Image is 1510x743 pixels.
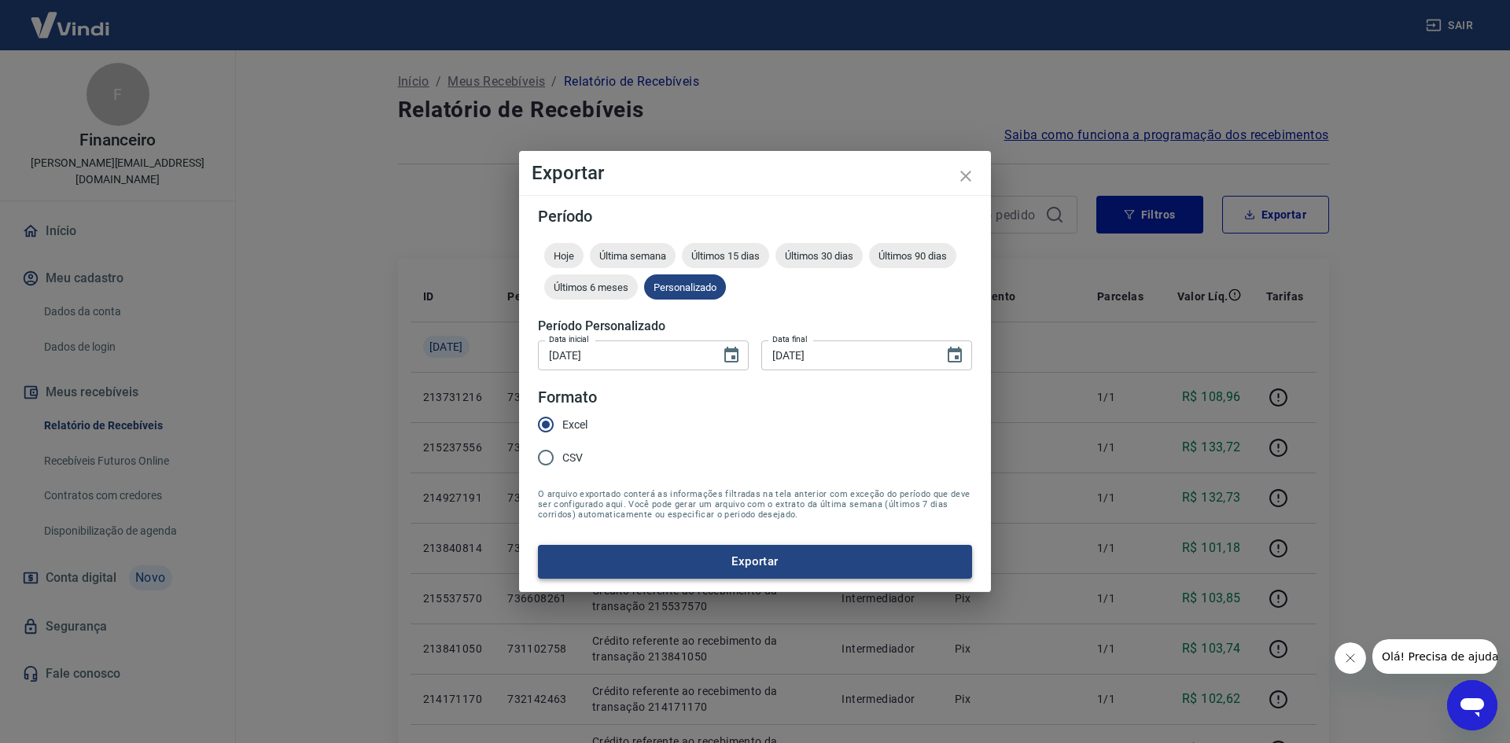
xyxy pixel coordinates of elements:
[590,250,676,262] span: Última semana
[532,164,978,182] h4: Exportar
[644,274,726,300] div: Personalizado
[716,340,747,371] button: Choose date, selected date is 27 de jun de 2025
[562,450,583,466] span: CSV
[869,250,956,262] span: Últimos 90 dias
[682,250,769,262] span: Últimos 15 dias
[869,243,956,268] div: Últimos 90 dias
[549,333,589,345] label: Data inicial
[682,243,769,268] div: Últimos 15 dias
[775,243,863,268] div: Últimos 30 dias
[644,281,726,293] span: Personalizado
[544,281,638,293] span: Últimos 6 meses
[538,340,709,370] input: DD/MM/YYYY
[947,157,985,195] button: close
[590,243,676,268] div: Última semana
[538,545,972,578] button: Exportar
[1335,642,1366,674] iframe: Fechar mensagem
[1447,680,1497,730] iframe: Botão para abrir a janela de mensagens
[544,274,638,300] div: Últimos 6 meses
[544,250,584,262] span: Hoje
[562,417,587,433] span: Excel
[538,208,972,224] h5: Período
[538,386,597,409] legend: Formato
[761,340,933,370] input: DD/MM/YYYY
[772,333,808,345] label: Data final
[9,11,132,24] span: Olá! Precisa de ajuda?
[538,318,972,334] h5: Período Personalizado
[775,250,863,262] span: Últimos 30 dias
[939,340,970,371] button: Choose date, selected date is 30 de jun de 2025
[544,243,584,268] div: Hoje
[538,489,972,520] span: O arquivo exportado conterá as informações filtradas na tela anterior com exceção do período que ...
[1372,639,1497,674] iframe: Mensagem da empresa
